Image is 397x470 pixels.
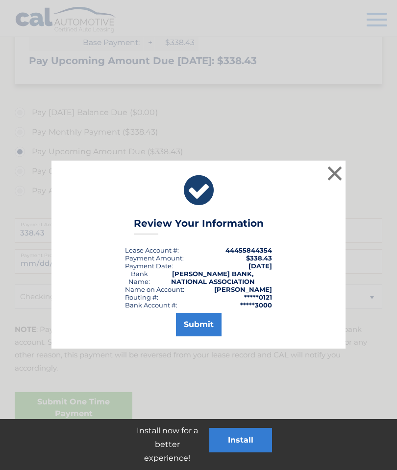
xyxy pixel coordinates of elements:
[248,262,272,270] span: [DATE]
[171,270,255,285] strong: [PERSON_NAME] BANK, NATIONAL ASSOCIATION
[125,262,173,270] div: :
[209,428,272,452] button: Install
[125,285,184,293] div: Name on Account:
[325,164,345,183] button: ×
[176,313,222,336] button: Submit
[246,254,272,262] span: $338.43
[214,285,272,293] strong: [PERSON_NAME]
[125,293,158,301] div: Routing #:
[125,254,184,262] div: Payment Amount:
[125,246,179,254] div: Lease Account #:
[125,270,153,285] div: Bank Name:
[225,246,272,254] strong: 44455844354
[125,424,209,465] p: Install now for a better experience!
[125,262,172,270] span: Payment Date
[125,301,177,309] div: Bank Account #:
[134,217,264,235] h3: Review Your Information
